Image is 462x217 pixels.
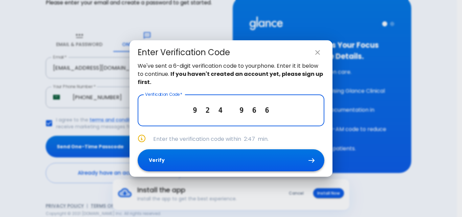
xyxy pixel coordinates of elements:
div: Enter Verification Code [138,47,230,58]
p: Enter the verification code within min. [153,135,324,143]
strong: If you haven't created an account yet, please sign up first. [138,70,323,86]
button: Verify [138,149,324,171]
button: close [311,46,324,59]
span: 2:47 [244,135,255,143]
p: We've sent a 6-digit verification code to your phone . Enter it it below to continue. [138,62,324,86]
